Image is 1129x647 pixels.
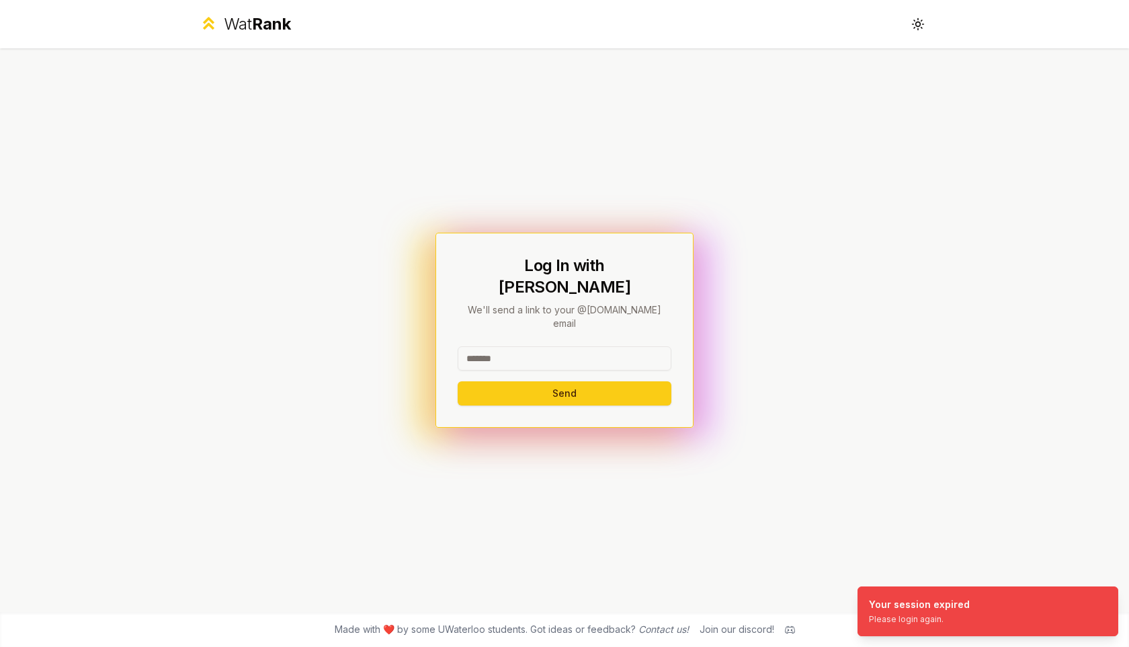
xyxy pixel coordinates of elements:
[700,623,774,636] div: Join our discord!
[458,255,671,298] h1: Log In with [PERSON_NAME]
[224,13,291,35] div: Wat
[869,614,970,625] div: Please login again.
[458,303,671,330] p: We'll send a link to your @[DOMAIN_NAME] email
[458,381,671,406] button: Send
[335,623,689,636] span: Made with ❤️ by some UWaterloo students. Got ideas or feedback?
[869,598,970,611] div: Your session expired
[252,14,291,34] span: Rank
[199,13,291,35] a: WatRank
[638,623,689,635] a: Contact us!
